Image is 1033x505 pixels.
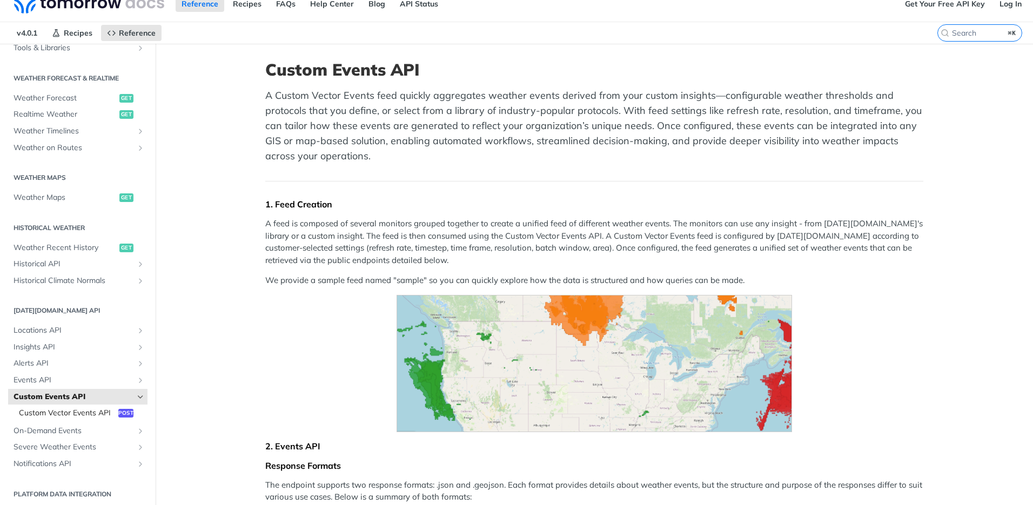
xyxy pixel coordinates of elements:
[8,339,147,355] a: Insights APIShow subpages for Insights API
[265,479,923,503] p: The endpoint supports two response formats: .json and .geojson. Each format provides details abou...
[265,441,923,452] div: 2. Events API
[8,240,147,256] a: Weather Recent Historyget
[14,275,133,286] span: Historical Climate Normals
[8,372,147,388] a: Events APIShow subpages for Events API
[8,423,147,439] a: On-Demand EventsShow subpages for On-Demand Events
[265,218,923,266] p: A feed is composed of several monitors grouped together to create a unified feed of different wea...
[14,259,133,270] span: Historical API
[119,28,156,38] span: Reference
[119,244,133,252] span: get
[8,389,147,405] a: Custom Events APIHide subpages for Custom Events API
[119,193,133,202] span: get
[136,260,145,268] button: Show subpages for Historical API
[14,325,133,336] span: Locations API
[265,88,923,164] p: A Custom Vector Events feed quickly aggregates weather events derived from your custom insights—c...
[8,223,147,233] h2: Historical Weather
[14,243,117,253] span: Weather Recent History
[8,40,147,56] a: Tools & LibrariesShow subpages for Tools & Libraries
[8,190,147,206] a: Weather Mapsget
[14,405,147,421] a: Custom Vector Events APIpost
[19,408,116,419] span: Custom Vector Events API
[64,28,92,38] span: Recipes
[46,25,98,41] a: Recipes
[136,443,145,452] button: Show subpages for Severe Weather Events
[101,25,162,41] a: Reference
[136,44,145,52] button: Show subpages for Tools & Libraries
[265,295,923,432] span: Expand image
[119,94,133,103] span: get
[8,306,147,315] h2: [DATE][DOMAIN_NAME] API
[11,25,43,41] span: v4.0.1
[8,90,147,106] a: Weather Forecastget
[8,140,147,156] a: Weather on RoutesShow subpages for Weather on Routes
[1005,28,1019,38] kbd: ⌘K
[8,123,147,139] a: Weather TimelinesShow subpages for Weather Timelines
[14,442,133,453] span: Severe Weather Events
[14,126,133,137] span: Weather Timelines
[8,73,147,83] h2: Weather Forecast & realtime
[14,43,133,53] span: Tools & Libraries
[14,143,133,153] span: Weather on Routes
[8,456,147,472] a: Notifications APIShow subpages for Notifications API
[8,489,147,499] h2: Platform DATA integration
[265,460,923,471] div: Response Formats
[14,426,133,436] span: On-Demand Events
[265,60,923,79] h1: Custom Events API
[118,409,133,418] span: post
[14,342,133,353] span: Insights API
[14,375,133,386] span: Events API
[14,358,133,369] span: Alerts API
[14,192,117,203] span: Weather Maps
[136,277,145,285] button: Show subpages for Historical Climate Normals
[14,109,117,120] span: Realtime Weather
[136,376,145,385] button: Show subpages for Events API
[136,359,145,368] button: Show subpages for Alerts API
[136,127,145,136] button: Show subpages for Weather Timelines
[136,427,145,435] button: Show subpages for On-Demand Events
[136,460,145,468] button: Show subpages for Notifications API
[136,326,145,335] button: Show subpages for Locations API
[941,29,949,37] svg: Search
[119,110,133,119] span: get
[14,93,117,104] span: Weather Forecast
[8,173,147,183] h2: Weather Maps
[8,273,147,289] a: Historical Climate NormalsShow subpages for Historical Climate Normals
[136,144,145,152] button: Show subpages for Weather on Routes
[265,199,923,210] div: 1. Feed Creation
[8,106,147,123] a: Realtime Weatherget
[8,439,147,455] a: Severe Weather EventsShow subpages for Severe Weather Events
[14,459,133,469] span: Notifications API
[8,322,147,339] a: Locations APIShow subpages for Locations API
[8,355,147,372] a: Alerts APIShow subpages for Alerts API
[136,343,145,352] button: Show subpages for Insights API
[14,392,133,402] span: Custom Events API
[265,274,923,287] p: We provide a sample feed named "sample" so you can quickly explore how the data is structured and...
[136,393,145,401] button: Hide subpages for Custom Events API
[8,256,147,272] a: Historical APIShow subpages for Historical API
